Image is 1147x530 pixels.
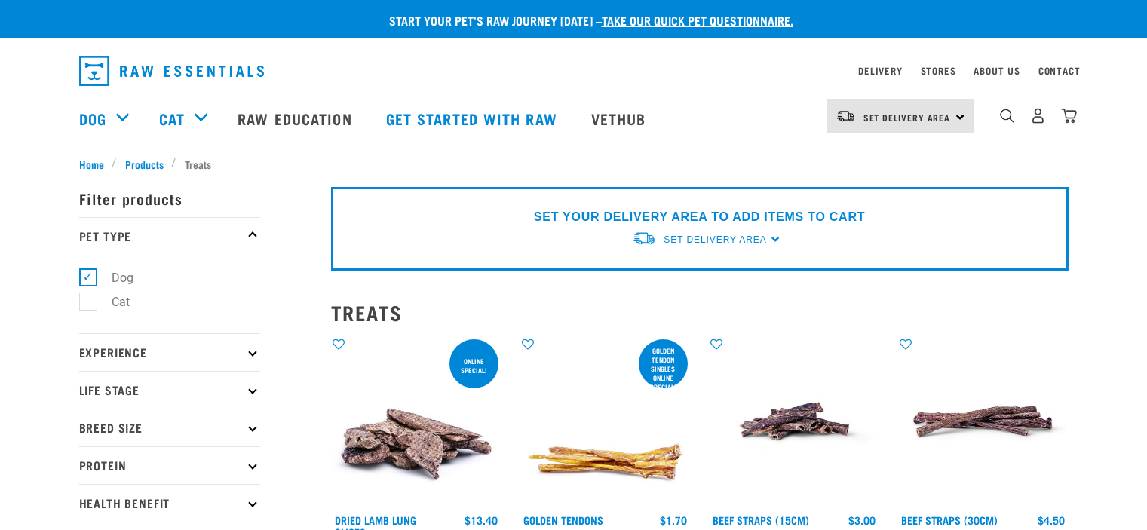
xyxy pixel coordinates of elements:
img: Raw Essentials Logo [79,56,264,86]
a: About Us [974,68,1020,73]
a: take our quick pet questionnaire. [602,17,793,23]
div: Golden Tendon singles online special! [639,339,688,398]
a: Delivery [858,68,902,73]
h2: Treats [331,301,1069,324]
a: Golden Tendons [523,517,603,522]
a: Contact [1038,68,1081,73]
div: ONLINE SPECIAL! [449,350,498,381]
p: Filter products [79,179,260,217]
div: $1.70 [660,514,687,526]
label: Cat [87,293,136,311]
p: SET YOUR DELIVERY AREA TO ADD ITEMS TO CART [534,208,865,226]
a: Cat [159,107,185,130]
p: Health Benefit [79,484,260,522]
a: Raw Education [222,88,370,149]
a: Get started with Raw [371,88,576,149]
a: Beef Straps (15cm) [713,517,809,522]
img: home-icon@2x.png [1061,108,1077,124]
nav: breadcrumbs [79,156,1069,172]
img: van-moving.png [836,109,856,123]
p: Experience [79,333,260,371]
span: Home [79,156,104,172]
a: Stores [921,68,956,73]
img: 1293 Golden Tendons 01 [520,336,691,507]
img: Raw Essentials Beef Straps 15cm 6 Pack [709,336,880,507]
a: Home [79,156,112,172]
div: $13.40 [465,514,498,526]
a: Vethub [576,88,665,149]
img: van-moving.png [632,231,656,247]
img: 1303 Lamb Lung Slices 01 [331,336,502,507]
span: Set Delivery Area [664,234,766,245]
div: $4.50 [1038,514,1065,526]
p: Protein [79,446,260,484]
span: Products [125,156,164,172]
p: Pet Type [79,217,260,255]
div: $3.00 [848,514,876,526]
nav: dropdown navigation [67,50,1081,92]
label: Dog [87,268,140,287]
span: Set Delivery Area [863,115,951,120]
img: user.png [1030,108,1046,124]
p: Breed Size [79,409,260,446]
img: home-icon-1@2x.png [1000,109,1014,123]
a: Products [117,156,171,172]
img: Raw Essentials Beef Straps 6 Pack [897,336,1069,507]
p: Life Stage [79,371,260,409]
a: Dog [79,107,106,130]
a: Beef Straps (30cm) [901,517,998,522]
